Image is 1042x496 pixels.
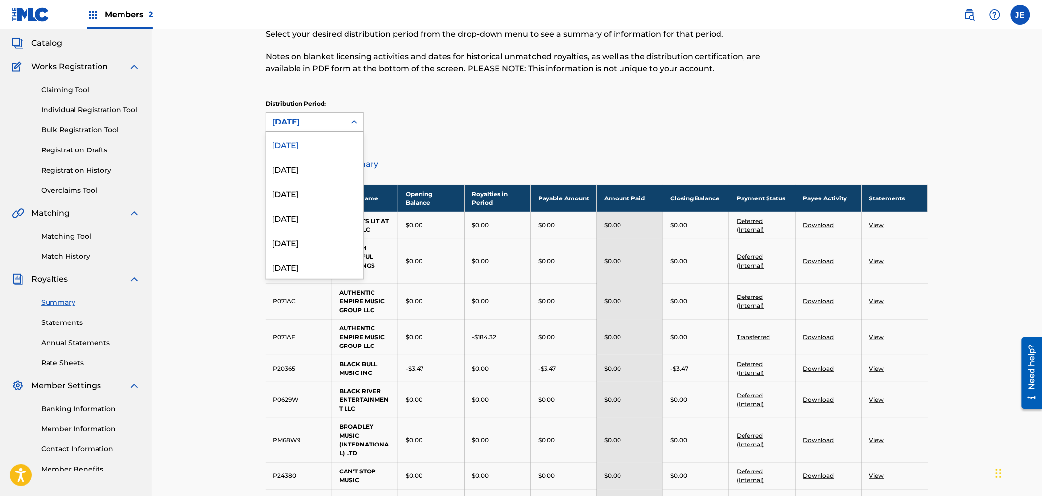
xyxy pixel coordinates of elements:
a: Individual Registration Tool [41,105,140,115]
p: Notes on blanket licensing activities and dates for historical unmatched royalties, as well as th... [266,51,776,74]
th: Royalties in Period [464,185,530,212]
img: expand [128,61,140,73]
div: User Menu [1011,5,1030,25]
p: $0.00 [670,297,687,306]
a: Download [803,365,834,372]
p: -$3.47 [538,364,556,373]
td: AUTHENTIC EMPIRE MUSIC GROUP LLC [332,319,398,355]
a: Registration Drafts [41,145,140,155]
a: Download [803,298,834,305]
a: Public Search [960,5,979,25]
td: ANTHEM COLORFUL DRAWINGS MUSIC [332,239,398,283]
img: expand [128,380,140,392]
th: Statements [862,185,928,212]
td: BROADLEY MUSIC (INTERNATIONAL) LTD [332,418,398,462]
p: $0.00 [604,471,621,480]
img: Matching [12,207,24,219]
p: $0.00 [604,297,621,306]
p: Select your desired distribution period from the drop-down menu to see a summary of information f... [266,28,776,40]
img: Catalog [12,37,24,49]
p: -$3.47 [406,364,423,373]
p: $0.00 [604,364,621,373]
p: $0.00 [406,436,422,445]
a: Deferred (Internal) [737,392,764,408]
th: Payee Name [332,185,398,212]
td: CAN'T STOP MUSIC [332,462,398,489]
td: P071AF [266,319,332,355]
img: Royalties [12,273,24,285]
p: $0.00 [406,221,422,230]
img: Member Settings [12,380,24,392]
p: $0.00 [538,257,555,266]
p: $0.00 [472,221,489,230]
p: $0.00 [670,396,687,404]
p: $0.00 [604,333,621,342]
a: CatalogCatalog [12,37,62,49]
a: View [869,222,884,229]
a: Statements [41,318,140,328]
iframe: Chat Widget [993,449,1042,496]
p: $0.00 [538,396,555,404]
div: [DATE] [272,116,340,128]
p: $0.00 [538,471,555,480]
p: $0.00 [538,297,555,306]
a: Deferred (Internal) [737,360,764,376]
p: $0.00 [472,297,489,306]
p: $0.00 [604,257,621,266]
a: Banking Information [41,404,140,414]
p: $0.00 [538,333,555,342]
td: P20365 [266,355,332,382]
a: Matching Tool [41,231,140,242]
a: View [869,396,884,403]
img: expand [128,207,140,219]
p: $0.00 [472,396,489,404]
img: Works Registration [12,61,25,73]
a: Bulk Registration Tool [41,125,140,135]
div: Drag [996,459,1002,488]
img: expand [128,273,140,285]
p: $0.00 [406,471,422,480]
span: Members [105,9,153,20]
p: $0.00 [670,221,687,230]
p: $0.00 [538,221,555,230]
p: $0.00 [670,436,687,445]
a: Contact Information [41,444,140,454]
a: Member Information [41,424,140,434]
a: Download [803,333,834,341]
p: $0.00 [604,396,621,404]
p: $0.00 [604,221,621,230]
td: 4 BLUNTS LIT AT ONCE LLC [332,212,398,239]
p: $0.00 [604,436,621,445]
th: Payable Amount [531,185,597,212]
a: Deferred (Internal) [737,293,764,309]
p: $0.00 [472,436,489,445]
a: Registration History [41,165,140,175]
div: [DATE] [266,156,363,181]
a: View [869,365,884,372]
a: View [869,257,884,265]
p: Distribution Period: [266,99,364,108]
td: P0629W [266,382,332,418]
p: $0.00 [670,471,687,480]
a: Transferred [737,333,770,341]
a: Member Benefits [41,464,140,474]
a: Download [803,436,834,444]
td: BLACK RIVER ENTERTAINMENT LLC [332,382,398,418]
p: -$3.47 [670,364,688,373]
span: Royalties [31,273,68,285]
p: $0.00 [538,436,555,445]
div: [DATE] [266,254,363,279]
th: Closing Balance [663,185,729,212]
div: [DATE] [266,181,363,205]
a: View [869,333,884,341]
p: $0.00 [406,333,422,342]
img: search [964,9,975,21]
p: $0.00 [406,257,422,266]
div: [DATE] [266,205,363,230]
a: Summary [41,298,140,308]
p: $0.00 [406,396,422,404]
a: Rate Sheets [41,358,140,368]
th: Payee Activity [795,185,862,212]
th: Amount Paid [597,185,663,212]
